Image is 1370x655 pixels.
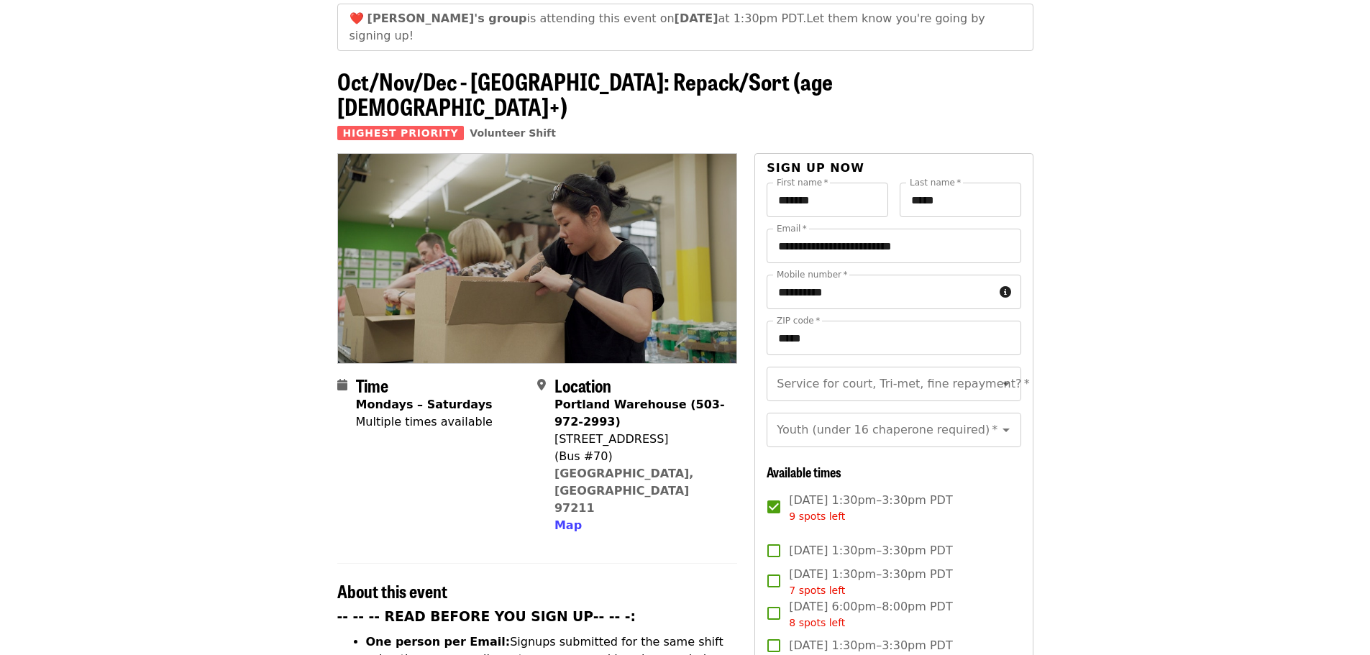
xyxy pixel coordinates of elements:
[767,462,841,481] span: Available times
[767,161,864,175] span: Sign up now
[1000,285,1011,299] i: circle-info icon
[777,224,807,233] label: Email
[337,609,636,624] strong: -- -- -- READ BEFORE YOU SIGN UP-- -- -:
[537,378,546,392] i: map-marker-alt icon
[789,542,952,559] span: [DATE] 1:30pm–3:30pm PDT
[789,566,952,598] span: [DATE] 1:30pm–3:30pm PDT
[356,413,493,431] div: Multiple times available
[350,12,364,25] span: heart emoji
[996,420,1016,440] button: Open
[789,492,952,524] span: [DATE] 1:30pm–3:30pm PDT
[337,126,465,140] span: Highest Priority
[337,378,347,392] i: calendar icon
[789,637,952,654] span: [DATE] 1:30pm–3:30pm PDT
[367,12,807,25] span: is attending this event on at 1:30pm PDT.
[337,578,447,603] span: About this event
[366,635,511,649] strong: One person per Email:
[789,585,845,596] span: 7 spots left
[996,374,1016,394] button: Open
[777,270,847,279] label: Mobile number
[367,12,527,25] strong: [PERSON_NAME]'s group
[767,321,1020,355] input: ZIP code
[777,316,820,325] label: ZIP code
[554,372,611,398] span: Location
[554,398,725,429] strong: Portland Warehouse (503-972-2993)
[470,127,556,139] a: Volunteer Shift
[337,64,833,123] span: Oct/Nov/Dec - [GEOGRAPHIC_DATA]: Repack/Sort (age [DEMOGRAPHIC_DATA]+)
[900,183,1021,217] input: Last name
[554,517,582,534] button: Map
[554,431,726,448] div: [STREET_ADDRESS]
[789,598,952,631] span: [DATE] 6:00pm–8:00pm PDT
[356,372,388,398] span: Time
[789,617,845,628] span: 8 spots left
[554,518,582,532] span: Map
[675,12,718,25] strong: [DATE]
[554,467,694,515] a: [GEOGRAPHIC_DATA], [GEOGRAPHIC_DATA] 97211
[554,448,726,465] div: (Bus #70)
[777,178,828,187] label: First name
[789,510,845,522] span: 9 spots left
[356,398,493,411] strong: Mondays – Saturdays
[767,275,993,309] input: Mobile number
[767,229,1020,263] input: Email
[338,154,737,362] img: Oct/Nov/Dec - Portland: Repack/Sort (age 8+) organized by Oregon Food Bank
[767,183,888,217] input: First name
[910,178,961,187] label: Last name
